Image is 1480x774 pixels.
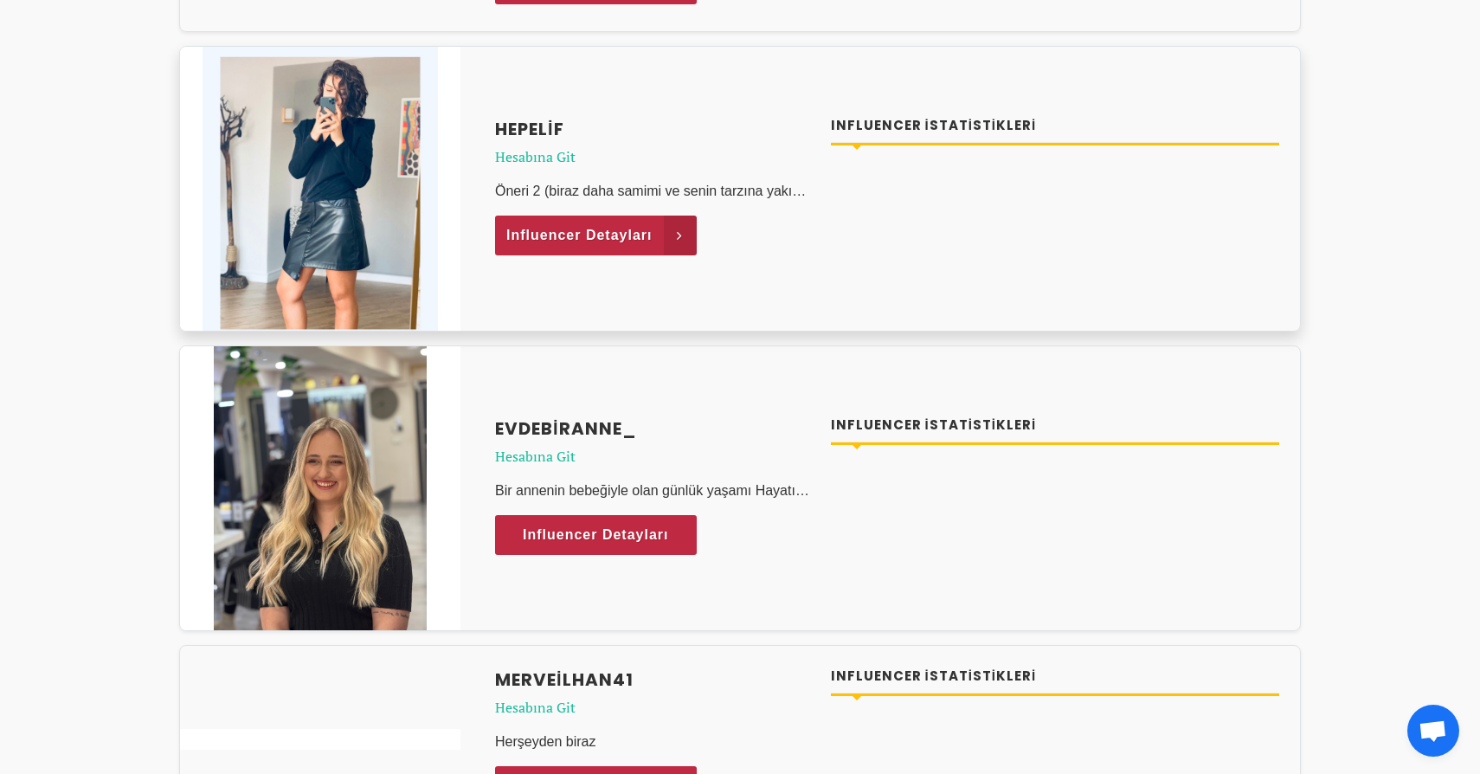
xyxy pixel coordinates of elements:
[495,667,810,693] a: merveilhan41
[495,181,810,202] p: Öneri 2 (biraz daha samimi ve senin tarzına yakın) Hikayemi anlatıyorum: 38 yaşında kendi yolunu ...
[1407,705,1459,757] div: Açık sohbet
[495,481,810,501] p: Bir annenin bebeğiyle olan günlük yaşamı Hayatı kolaylaştıran bilgiler Ürün deneyimi ve görüşleri ❣️
[831,416,1280,435] h4: Influencer İstatistikleri
[523,522,669,548] span: Influencer Detayları
[495,446,810,467] span: Hesabına Git
[495,732,810,752] p: Herşeyden biraz
[495,146,810,167] span: Hesabına Git
[495,416,810,442] a: evdebiranne_
[495,116,810,142] a: hepelif
[506,223,653,248] span: Influencer Detayları
[831,667,1280,687] h4: Influencer İstatistikleri
[495,697,810,718] span: Hesabına Git
[495,216,697,255] a: Influencer Detayları
[495,515,697,555] a: Influencer Detayları
[831,116,1280,136] h4: Influencer İstatistikleri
